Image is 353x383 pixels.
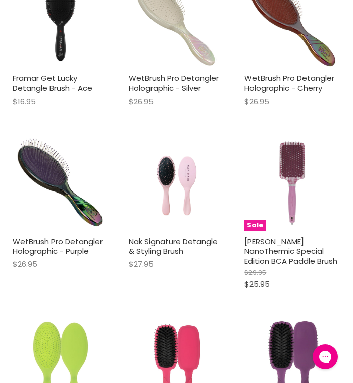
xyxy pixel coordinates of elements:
span: Sale [244,220,266,231]
a: WetBrush Pro Detangler Holographic - Cherry [244,73,334,93]
span: $25.95 [244,279,270,290]
img: Nak Signature Detangle & Styling Brush [138,135,215,231]
a: WetBrush Pro Detangler Holographic - Purple [13,236,103,257]
a: Nak Signature Detangle & Styling Brush [129,236,218,257]
a: [PERSON_NAME] NanoThermic Special Edition BCA Paddle Brush [244,236,337,266]
a: Nak Signature Detangle & Styling Brush [129,135,225,231]
span: $29.95 [244,268,266,277]
iframe: Gorgias live chat messenger [308,341,343,373]
span: $26.95 [244,96,269,107]
span: $26.95 [129,96,154,107]
span: $16.95 [13,96,36,107]
a: Olivia Garden NanoThermic Special Edition BCA Paddle BrushSale [244,135,340,231]
a: Framar Get Lucky Detangle Brush - Ace [13,73,92,93]
span: $26.95 [13,259,37,269]
a: WetBrush Pro Detangler Holographic - Silver [129,73,219,93]
img: Olivia Garden NanoThermic Special Edition BCA Paddle Brush [244,135,340,231]
img: WetBrush Pro Detangler Holographic - Purple [13,135,109,231]
span: $27.95 [129,259,154,269]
